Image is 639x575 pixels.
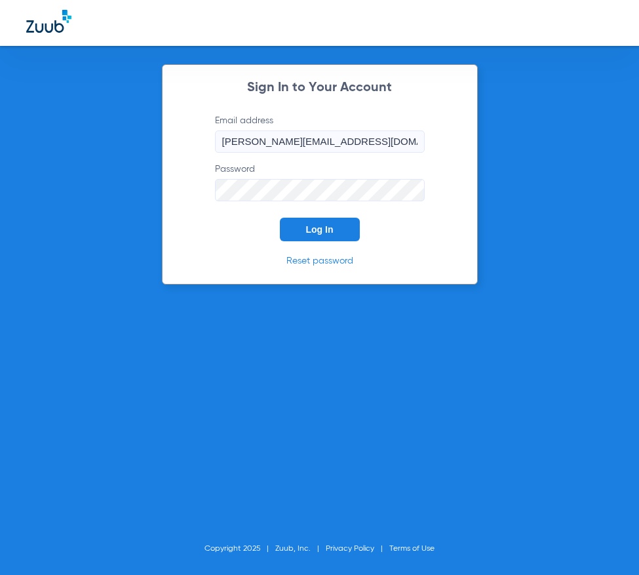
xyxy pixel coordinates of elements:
label: Email address [215,114,425,153]
input: Password [215,179,425,201]
a: Terms of Use [389,545,435,553]
a: Privacy Policy [326,545,374,553]
span: Log In [306,224,334,235]
li: Copyright 2025 [204,542,275,555]
li: Zuub, Inc. [275,542,326,555]
a: Reset password [286,256,353,266]
button: Log In [280,218,360,241]
iframe: Chat Widget [573,512,639,575]
label: Password [215,163,425,201]
input: Email address [215,130,425,153]
img: Zuub Logo [26,10,71,33]
h2: Sign In to Your Account [195,81,444,94]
